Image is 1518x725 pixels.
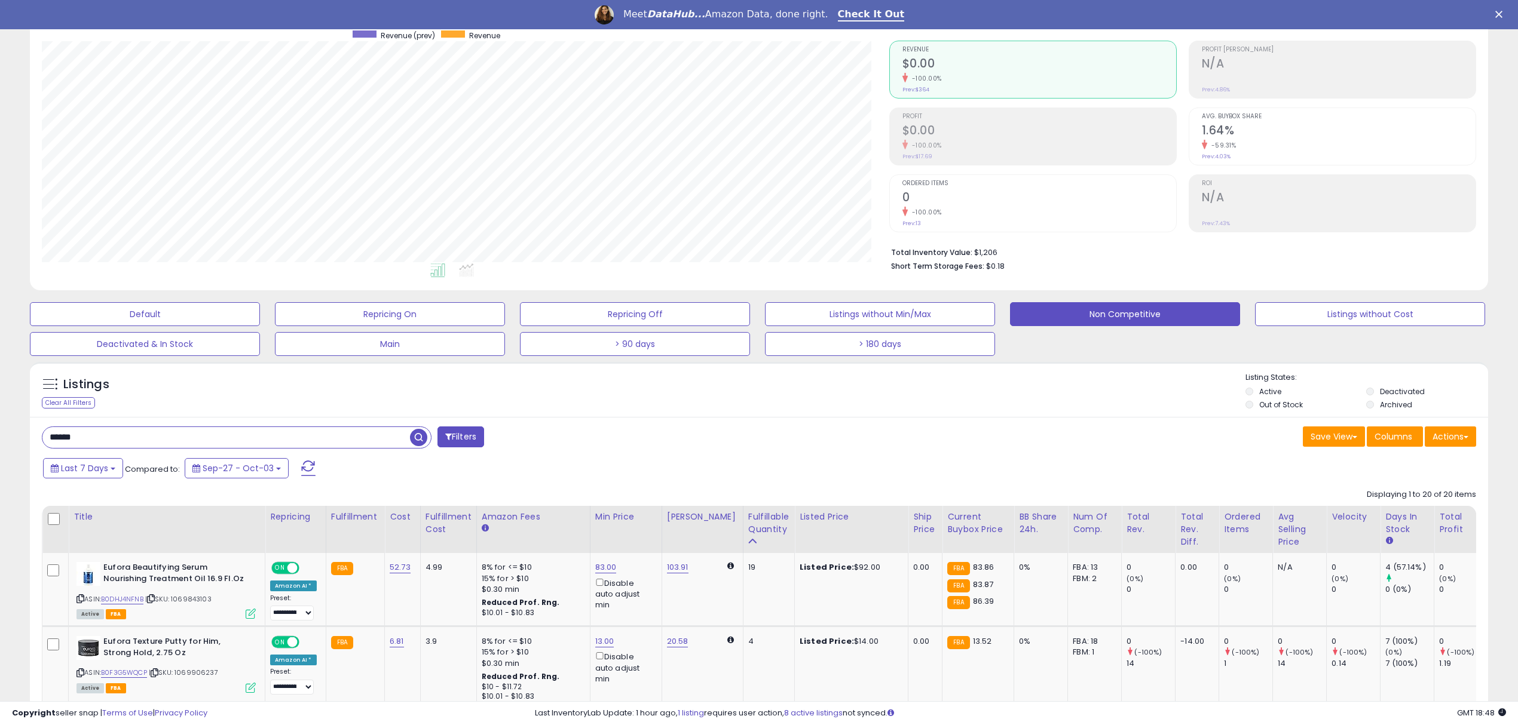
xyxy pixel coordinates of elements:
[1073,647,1112,658] div: FBM: 1
[1380,386,1425,397] label: Deactivated
[1202,180,1476,187] span: ROI
[535,708,1506,719] div: Last InventoryLab Update: 1 hour ago, requires user action, not synced.
[275,332,505,356] button: Main
[61,462,108,474] span: Last 7 Days
[902,86,929,93] small: Prev: $364
[76,562,256,618] div: ASIN:
[1439,584,1488,595] div: 0
[1259,386,1281,397] label: Active
[426,511,472,536] div: Fulfillment Cost
[1278,658,1326,669] div: 14
[270,580,317,591] div: Amazon AI *
[1385,584,1434,595] div: 0 (0%)
[1127,574,1143,583] small: (0%)
[678,707,704,718] a: 1 listing
[838,8,905,21] a: Check It Out
[1439,636,1488,647] div: 0
[275,302,505,326] button: Repricing On
[331,511,379,523] div: Fulfillment
[748,562,785,573] div: 19
[76,562,100,586] img: 31XH7f9u45L._SL40_.jpg
[1202,86,1230,93] small: Prev: 4.86%
[647,8,705,20] i: DataHub...
[765,332,995,356] button: > 180 days
[76,683,104,693] span: All listings currently available for purchase on Amazon
[469,30,500,41] span: Revenue
[42,397,95,408] div: Clear All Filters
[1367,426,1423,447] button: Columns
[595,5,614,24] img: Profile image for Georgie
[973,561,994,573] span: 83.86
[482,597,560,607] b: Reduced Prof. Rng.
[76,609,104,619] span: All listings currently available for purchase on Amazon
[145,594,212,604] span: | SKU: 1069843103
[298,563,317,573] span: OFF
[908,74,942,83] small: -100.00%
[1073,573,1112,584] div: FBM: 2
[1425,426,1476,447] button: Actions
[800,561,854,573] b: Listed Price:
[973,595,994,607] span: 86.39
[902,191,1176,207] h2: 0
[908,141,942,150] small: -100.00%
[800,635,854,647] b: Listed Price:
[1245,372,1488,383] p: Listing States:
[913,636,933,647] div: 0.00
[727,636,734,644] i: Calculated using Dynamic Max Price.
[1019,636,1058,647] div: 0%
[1127,511,1170,536] div: Total Rev.
[101,668,147,678] a: B0F3G5WQCP
[1134,647,1162,657] small: (-100%)
[12,708,207,719] div: seller snap | |
[1073,562,1112,573] div: FBA: 13
[273,563,287,573] span: ON
[902,47,1176,53] span: Revenue
[913,511,937,536] div: Ship Price
[482,658,581,669] div: $0.30 min
[765,302,995,326] button: Listings without Min/Max
[437,426,484,447] button: Filters
[902,180,1176,187] span: Ordered Items
[947,579,969,592] small: FBA
[595,576,653,611] div: Disable auto adjust min
[947,511,1009,536] div: Current Buybox Price
[482,511,585,523] div: Amazon Fees
[482,682,581,692] div: $10 - $11.72
[1224,636,1272,647] div: 0
[667,635,688,647] a: 20.58
[1385,647,1402,657] small: (0%)
[125,463,180,475] span: Compared to:
[1439,562,1488,573] div: 0
[1439,658,1488,669] div: 1.19
[270,511,321,523] div: Repricing
[482,573,581,584] div: 15% for > $10
[1202,220,1230,227] small: Prev: 7.43%
[1303,426,1365,447] button: Save View
[908,208,942,217] small: -100.00%
[1127,562,1175,573] div: 0
[1019,562,1058,573] div: 0%
[595,511,657,523] div: Min Price
[1073,636,1112,647] div: FBA: 18
[185,458,289,478] button: Sep-27 - Oct-03
[426,562,467,573] div: 4.99
[1224,584,1272,595] div: 0
[1332,658,1380,669] div: 0.14
[1202,57,1476,73] h2: N/A
[1010,302,1240,326] button: Non Competitive
[891,244,1468,259] li: $1,206
[1339,647,1367,657] small: (-100%)
[390,561,411,573] a: 52.73
[748,511,789,536] div: Fulfillable Quantity
[390,511,415,523] div: Cost
[1367,489,1476,500] div: Displaying 1 to 20 of 20 items
[1495,11,1507,18] div: Close
[667,561,688,573] a: 103.91
[973,579,994,590] span: 83.87
[426,636,467,647] div: 3.9
[973,635,992,647] span: 13.52
[1127,636,1175,647] div: 0
[298,637,317,647] span: OFF
[102,707,153,718] a: Terms of Use
[270,655,317,665] div: Amazon AI *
